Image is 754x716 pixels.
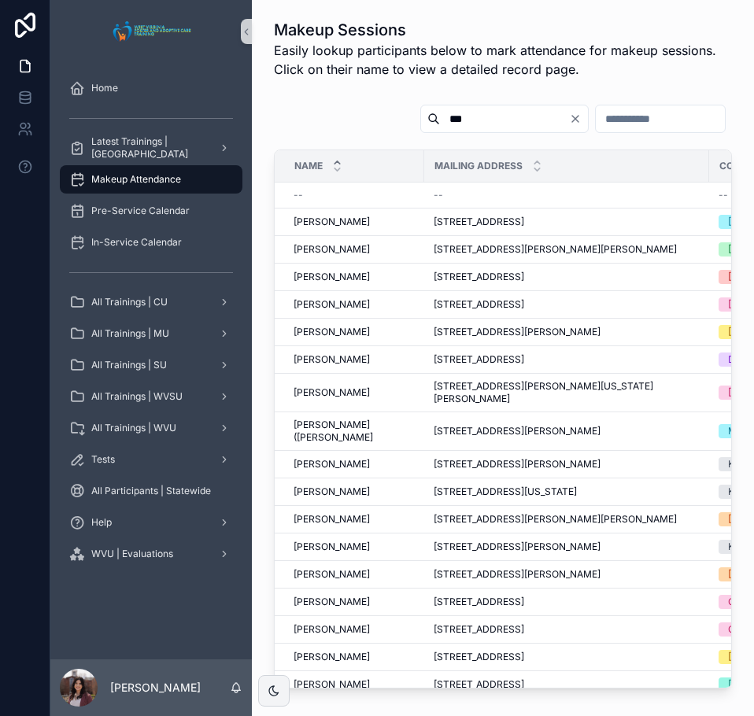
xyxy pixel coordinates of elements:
a: [PERSON_NAME] [294,243,415,256]
a: -- [434,189,700,201]
span: Help [91,516,112,529]
img: App logo [109,19,194,44]
a: Makeup Attendance [60,165,242,194]
span: In-Service Calendar [91,236,182,249]
div: Clay [728,622,748,637]
span: [PERSON_NAME] [294,651,370,663]
a: In-Service Calendar [60,228,242,257]
span: Name [294,160,323,172]
span: [STREET_ADDRESS] [434,623,524,636]
span: All Trainings | WVSU [91,390,183,403]
a: All Trainings | SU [60,351,242,379]
div: Clay [728,595,748,609]
p: [PERSON_NAME] [110,680,201,696]
span: Latest Trainings | [GEOGRAPHIC_DATA] [91,135,206,161]
span: All Trainings | SU [91,359,167,371]
span: [PERSON_NAME] [294,458,370,471]
span: [PERSON_NAME] [294,568,370,581]
a: [STREET_ADDRESS] [434,271,700,283]
a: Home [60,74,242,102]
a: [PERSON_NAME] [294,298,415,311]
a: [PERSON_NAME] [294,678,415,691]
a: [PERSON_NAME] [294,216,415,228]
a: WVU | Evaluations [60,540,242,568]
a: All Participants | Statewide [60,477,242,505]
span: Pre-Service Calendar [91,205,190,217]
span: [STREET_ADDRESS][PERSON_NAME][PERSON_NAME] [434,243,677,256]
a: [PERSON_NAME] [294,541,415,553]
span: [STREET_ADDRESS][US_STATE] [434,485,577,498]
a: [PERSON_NAME] [294,623,415,636]
a: [STREET_ADDRESS][PERSON_NAME] [434,458,700,471]
span: [PERSON_NAME] [294,678,370,691]
span: [PERSON_NAME] [294,271,370,283]
a: All Trainings | CU [60,288,242,316]
span: [STREET_ADDRESS] [434,353,524,366]
span: [PERSON_NAME] [294,513,370,526]
span: [STREET_ADDRESS][PERSON_NAME] [434,541,601,553]
a: [STREET_ADDRESS][PERSON_NAME][PERSON_NAME] [434,243,700,256]
span: Tests [91,453,115,466]
span: [STREET_ADDRESS] [434,216,524,228]
a: [PERSON_NAME] [294,326,415,338]
a: [STREET_ADDRESS][PERSON_NAME] [434,568,700,581]
a: [STREET_ADDRESS][PERSON_NAME] [434,425,700,437]
span: [PERSON_NAME] [294,485,370,498]
a: [PERSON_NAME] [294,485,415,498]
a: All Trainings | WVU [60,414,242,442]
span: Mailing Address [434,160,523,172]
a: [PERSON_NAME] [294,568,415,581]
span: [STREET_ADDRESS] [434,596,524,608]
span: Makeup Attendance [91,173,181,186]
a: [STREET_ADDRESS] [434,596,700,608]
span: [STREET_ADDRESS][PERSON_NAME][PERSON_NAME] [434,513,677,526]
a: Tests [60,445,242,474]
span: All Trainings | MU [91,327,169,340]
a: [STREET_ADDRESS][PERSON_NAME] [434,541,700,553]
span: [STREET_ADDRESS] [434,298,524,311]
a: Pre-Service Calendar [60,197,242,225]
span: -- [294,189,303,201]
span: [STREET_ADDRESS][PERSON_NAME] [434,458,601,471]
h1: Makeup Sessions [274,19,732,41]
a: [PERSON_NAME] [294,353,415,366]
span: [PERSON_NAME] [294,541,370,553]
span: [STREET_ADDRESS][PERSON_NAME] [434,326,601,338]
span: All Trainings | WVU [91,422,176,434]
button: Clear [569,113,588,125]
a: All Trainings | WVSU [60,382,242,411]
span: [PERSON_NAME] [294,596,370,608]
span: [STREET_ADDRESS] [434,651,524,663]
span: All Trainings | CU [91,296,168,308]
a: [STREET_ADDRESS] [434,353,700,366]
span: [STREET_ADDRESS][PERSON_NAME] [434,568,601,581]
a: [STREET_ADDRESS] [434,678,700,691]
span: [STREET_ADDRESS] [434,271,524,283]
span: [PERSON_NAME] [294,326,370,338]
a: [PERSON_NAME] [294,513,415,526]
span: [PERSON_NAME] [294,298,370,311]
a: [STREET_ADDRESS] [434,651,700,663]
span: -- [434,189,443,201]
a: [PERSON_NAME] [294,271,415,283]
a: [STREET_ADDRESS][PERSON_NAME][US_STATE][PERSON_NAME] [434,380,700,405]
span: Easily lookup participants below to mark attendance for makeup sessions. Click on their name to v... [274,41,732,79]
a: [PERSON_NAME] [294,596,415,608]
a: [PERSON_NAME] [294,386,415,399]
span: [STREET_ADDRESS] [434,678,524,691]
a: [STREET_ADDRESS] [434,216,700,228]
a: [STREET_ADDRESS][PERSON_NAME] [434,326,700,338]
span: [STREET_ADDRESS][PERSON_NAME] [434,425,601,437]
a: -- [294,189,415,201]
a: [STREET_ADDRESS][US_STATE] [434,485,700,498]
a: [STREET_ADDRESS] [434,298,700,311]
span: [PERSON_NAME] [294,243,370,256]
span: [PERSON_NAME] [294,216,370,228]
a: [PERSON_NAME] ([PERSON_NAME] [294,419,415,444]
a: [STREET_ADDRESS][PERSON_NAME][PERSON_NAME] [434,513,700,526]
a: Help [60,508,242,537]
div: scrollable content [50,63,252,659]
span: All Participants | Statewide [91,485,211,497]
